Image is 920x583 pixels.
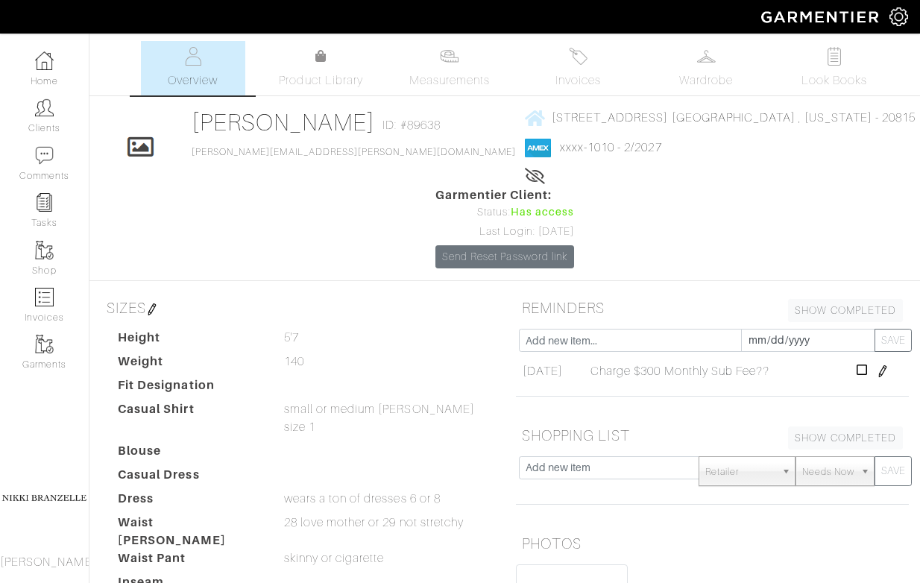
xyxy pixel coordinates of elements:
img: garments-icon-b7da505a4dc4fd61783c78ac3ca0ef83fa9d6f193b1c9dc38574b1d14d53ca28.png [35,241,54,259]
span: Wardrobe [679,72,733,89]
img: wardrobe-487a4870c1b7c33e795ec22d11cfc2ed9d08956e64fb3008fe2437562e282088.svg [697,47,716,66]
h5: REMINDERS [516,293,909,323]
img: orders-icon-0abe47150d42831381b5fb84f609e132dff9fe21cb692f30cb5eec754e2cba89.png [35,288,54,306]
a: SHOW COMPLETED [788,299,903,322]
span: ID: #89638 [382,116,441,134]
a: Wardrobe [654,41,758,95]
a: Send Reset Password link [435,245,574,268]
dt: Casual Dress [107,466,273,490]
span: Garmentier Client: [435,186,574,204]
a: Measurements [397,41,502,95]
dt: Blouse [107,442,273,466]
img: measurements-466bbee1fd09ba9460f595b01e5d73f9e2bff037440d3c8f018324cb6cdf7a4a.svg [440,47,459,66]
a: Look Books [782,41,886,95]
span: small or medium [PERSON_NAME] size 1 [284,400,494,436]
dt: Dress [107,490,273,514]
h5: PHOTOS [516,529,909,558]
img: clients-icon-6bae9207a08558b7cb47a8932f037763ab4055f8c8b6bfacd5dc20c3e0201464.png [35,98,54,117]
a: [PERSON_NAME] [192,109,376,136]
dt: Casual Shirt [107,400,273,442]
span: 5'7 [284,329,299,347]
button: SAVE [875,456,912,486]
span: [STREET_ADDRESS] [GEOGRAPHIC_DATA] , [US_STATE] - 20815 [552,111,916,125]
img: gear-icon-white-bd11855cb880d31180b6d7d6211b90ccbf57a29d726f0c71d8c61bd08dd39cc2.png [889,7,908,26]
span: Product Library [279,72,363,89]
a: Product Library [269,48,374,89]
div: Last Login: [DATE] [435,224,574,240]
span: Look Books [801,72,868,89]
dt: Height [107,329,273,353]
span: 28 love mother or 29 not stretchy [284,514,464,532]
dt: Weight [107,353,273,376]
dt: Fit Designation [107,376,273,400]
a: Overview [141,41,245,95]
a: Invoices [526,41,630,95]
input: Add new item... [519,329,742,352]
img: comment-icon-a0a6a9ef722e966f86d9cbdc48e553b5cf19dbc54f86b18d962a5391bc8f6eb6.png [35,146,54,165]
h5: SIZES [101,293,494,323]
dt: Waist [PERSON_NAME] [107,514,273,549]
img: reminder-icon-8004d30b9f0a5d33ae49ab947aed9ed385cf756f9e5892f1edd6e32f2345188e.png [35,193,54,212]
span: Overview [168,72,218,89]
img: dashboard-icon-dbcd8f5a0b271acd01030246c82b418ddd0df26cd7fceb0bd07c9910d44c42f6.png [35,51,54,70]
button: SAVE [875,329,912,352]
span: [DATE] [523,362,563,380]
input: Add new item [519,456,699,479]
img: garmentier-logo-header-white-b43fb05a5012e4ada735d5af1a66efaba907eab6374d6393d1fbf88cb4ef424d.png [754,4,889,30]
span: Needs Now [802,457,854,487]
span: Charge $300 Monthly Sub Fee?? [590,362,769,380]
span: Has access [511,204,575,221]
a: [STREET_ADDRESS] [GEOGRAPHIC_DATA] , [US_STATE] - 20815 [525,108,916,127]
div: Status: [435,204,574,221]
span: skinny or cigarette [284,549,385,567]
img: todo-9ac3debb85659649dc8f770b8b6100bb5dab4b48dedcbae339e5042a72dfd3cc.svg [825,47,844,66]
img: garments-icon-b7da505a4dc4fd61783c78ac3ca0ef83fa9d6f193b1c9dc38574b1d14d53ca28.png [35,335,54,353]
img: american_express-1200034d2e149cdf2cc7894a33a747db654cf6f8355cb502592f1d228b2ac700.png [525,139,551,157]
span: 140 [284,353,304,371]
span: Measurements [409,72,491,89]
a: xxxx-1010 - 2/2027 [560,141,662,154]
img: orders-27d20c2124de7fd6de4e0e44c1d41de31381a507db9b33961299e4e07d508b8c.svg [569,47,587,66]
span: wears a ton of dresses 6 or 8 [284,490,441,508]
img: basicinfo-40fd8af6dae0f16599ec9e87c0ef1c0a1fdea2edbe929e3d69a839185d80c458.svg [183,47,202,66]
dt: Waist Pant [107,549,273,573]
a: [PERSON_NAME][EMAIL_ADDRESS][PERSON_NAME][DOMAIN_NAME] [192,147,517,157]
img: pen-cf24a1663064a2ec1b9c1bd2387e9de7a2fa800b781884d57f21acf72779bad2.png [877,365,889,377]
a: SHOW COMPLETED [788,426,903,450]
span: Invoices [555,72,601,89]
img: pen-cf24a1663064a2ec1b9c1bd2387e9de7a2fa800b781884d57f21acf72779bad2.png [146,303,158,315]
h5: SHOPPING LIST [516,420,909,450]
span: Retailer [705,457,775,487]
